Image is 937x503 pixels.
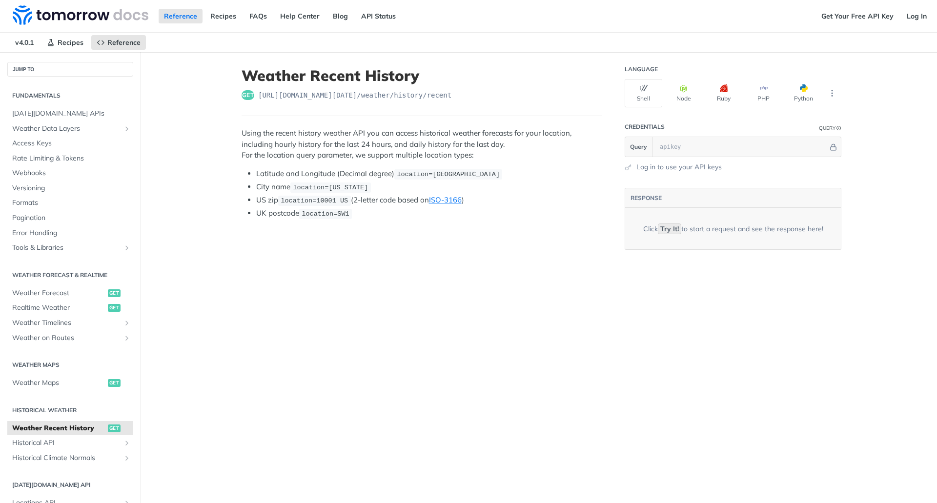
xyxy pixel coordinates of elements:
span: Historical API [12,438,121,448]
a: ISO-3166 [429,195,462,204]
span: v4.0.1 [10,35,39,50]
a: Weather Recent Historyget [7,421,133,436]
a: Tools & LibrariesShow subpages for Tools & Libraries [7,241,133,255]
a: Reference [159,9,203,23]
a: [DATE][DOMAIN_NAME] APIs [7,106,133,121]
span: Weather Timelines [12,318,121,328]
span: get [108,304,121,312]
a: Weather Data LayersShow subpages for Weather Data Layers [7,121,133,136]
span: [DATE][DOMAIN_NAME] APIs [12,109,131,119]
span: Tools & Libraries [12,243,121,253]
img: Tomorrow.io Weather API Docs [13,5,148,25]
button: Show subpages for Tools & Libraries [123,244,131,252]
button: Show subpages for Historical API [123,439,131,447]
a: Historical APIShow subpages for Historical API [7,436,133,450]
button: More Languages [825,86,839,101]
span: Versioning [12,183,131,193]
button: Query [625,137,652,157]
a: Versioning [7,181,133,196]
span: get [108,289,121,297]
code: location=SW1 [299,209,352,219]
span: Query [630,142,647,151]
span: Weather Recent History [12,423,105,433]
h2: Fundamentals [7,91,133,100]
h2: [DATE][DOMAIN_NAME] API [7,481,133,489]
div: Click to start a request and see the response here! [643,224,823,234]
li: UK postcode [256,208,602,219]
a: Realtime Weatherget [7,301,133,315]
h1: Weather Recent History [242,67,602,84]
a: Recipes [41,35,89,50]
a: Rate Limiting & Tokens [7,151,133,166]
div: QueryInformation [819,124,841,132]
svg: More ellipsis [828,89,836,98]
p: Using the recent history weather API you can access historical weather forecasts for your locatio... [242,128,602,161]
a: Get Your Free API Key [816,9,899,23]
button: Ruby [705,79,742,107]
a: Formats [7,196,133,210]
span: Recipes [58,38,83,47]
a: Weather TimelinesShow subpages for Weather Timelines [7,316,133,330]
button: Python [785,79,822,107]
button: Hide [828,142,838,152]
a: Log in to use your API keys [636,162,722,172]
span: Pagination [12,213,131,223]
h2: Historical Weather [7,406,133,415]
span: https://api.tomorrow.io/v4/weather/history/recent [258,90,451,100]
button: JUMP TO [7,62,133,77]
li: City name [256,181,602,193]
code: location=[GEOGRAPHIC_DATA] [394,169,502,179]
a: Weather Mapsget [7,376,133,390]
span: Historical Climate Normals [12,453,121,463]
span: Rate Limiting & Tokens [12,154,131,163]
button: Show subpages for Weather Data Layers [123,125,131,133]
span: Weather Data Layers [12,124,121,134]
div: Language [625,65,658,73]
span: get [242,90,254,100]
button: Show subpages for Weather on Routes [123,334,131,342]
span: Weather Forecast [12,288,105,298]
div: Credentials [625,123,665,131]
i: Information [836,126,841,131]
a: API Status [356,9,401,23]
button: Show subpages for Weather Timelines [123,319,131,327]
div: Query [819,124,835,132]
button: PHP [745,79,782,107]
li: US zip (2-letter code based on ) [256,195,602,206]
span: Reference [107,38,141,47]
button: Show subpages for Historical Climate Normals [123,454,131,462]
span: Error Handling [12,228,131,238]
span: Formats [12,198,131,208]
button: Shell [625,79,662,107]
code: location=[US_STATE] [290,182,371,192]
span: Webhooks [12,168,131,178]
input: apikey [655,137,828,157]
a: FAQs [244,9,272,23]
a: Recipes [205,9,242,23]
a: Help Center [275,9,325,23]
span: get [108,379,121,387]
span: Weather Maps [12,378,105,388]
span: Weather on Routes [12,333,121,343]
span: Access Keys [12,139,131,148]
a: Log In [901,9,932,23]
li: Latitude and Longitude (Decimal degree) [256,168,602,180]
a: Weather Forecastget [7,286,133,301]
h2: Weather Maps [7,361,133,369]
a: Pagination [7,211,133,225]
code: location=10001 US [278,196,351,205]
span: get [108,424,121,432]
a: Blog [327,9,353,23]
a: Error Handling [7,226,133,241]
a: Weather on RoutesShow subpages for Weather on Routes [7,331,133,345]
code: Try It! [658,223,681,234]
span: Realtime Weather [12,303,105,313]
a: Webhooks [7,166,133,181]
a: Reference [91,35,146,50]
a: Historical Climate NormalsShow subpages for Historical Climate Normals [7,451,133,465]
a: Access Keys [7,136,133,151]
button: RESPONSE [630,193,662,203]
button: Node [665,79,702,107]
h2: Weather Forecast & realtime [7,271,133,280]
